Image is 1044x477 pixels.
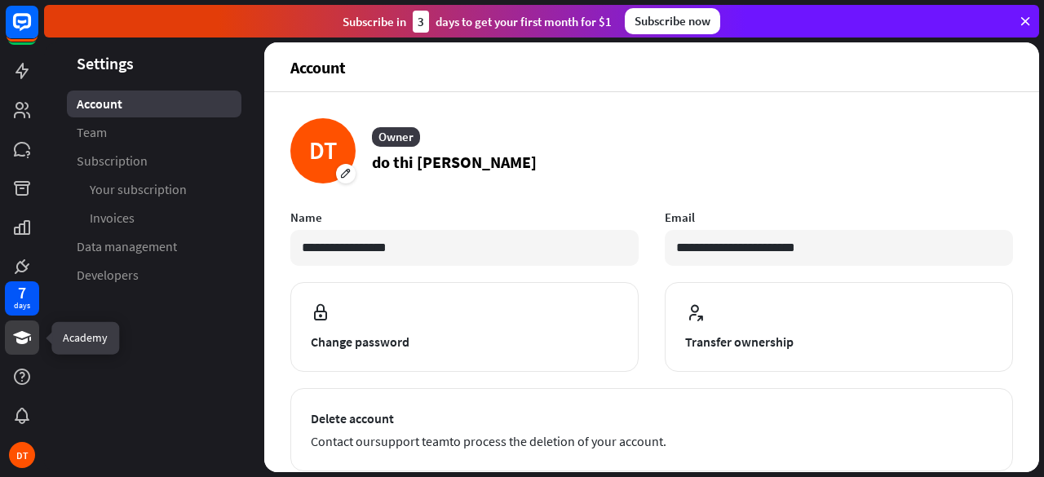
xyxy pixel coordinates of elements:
span: Delete account [311,409,993,428]
a: Subscription [67,148,241,174]
span: Subscription [77,152,148,170]
label: Email [665,210,1013,225]
button: Transfer ownership [665,282,1013,372]
div: days [14,300,30,311]
span: Contact our to process the deletion of your account. [311,431,993,451]
div: 3 [413,11,429,33]
button: Delete account Contact oursupport teamto process the deletion of your account. [290,388,1013,471]
header: Settings [44,52,264,74]
span: Account [77,95,122,113]
span: Data management [77,238,177,255]
label: Name [290,210,639,225]
a: Developers [67,262,241,289]
header: Account [264,42,1039,91]
span: Change password [311,332,618,351]
a: 7 days [5,281,39,316]
div: Subscribe in days to get your first month for $1 [343,11,612,33]
div: DT [9,442,35,468]
a: Data management [67,233,241,260]
a: support team [375,433,449,449]
div: 7 [18,285,26,300]
a: Your subscription [67,176,241,203]
span: Transfer ownership [685,332,993,351]
a: Team [67,119,241,146]
span: Developers [77,267,139,284]
div: DT [290,118,356,183]
div: Subscribe now [625,8,720,34]
button: Open LiveChat chat widget [13,7,62,55]
span: Invoices [90,210,135,227]
span: Your subscription [90,181,187,198]
div: Owner [372,127,420,147]
button: Change password [290,282,639,372]
p: do thi [PERSON_NAME] [372,150,537,174]
span: Team [77,124,107,141]
a: Invoices [67,205,241,232]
